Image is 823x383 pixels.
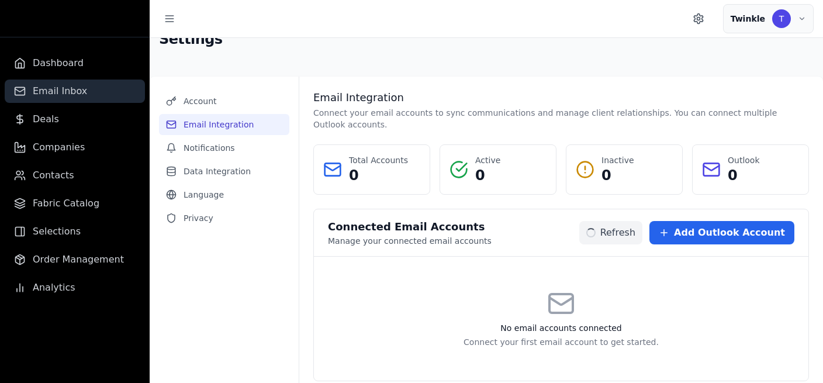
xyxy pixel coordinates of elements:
[313,107,809,130] p: Connect your email accounts to sync communications and manage client relationships. You can conne...
[723,4,814,33] button: Account menu
[349,154,408,166] p: Total Accounts
[328,322,794,334] h3: No email accounts connected
[159,8,180,29] button: Toggle sidebar
[5,108,145,131] a: Deals
[328,235,492,247] p: Manage your connected email accounts
[33,112,59,126] span: Deals
[159,30,223,49] h1: Settings
[159,208,289,229] button: Privacy
[33,225,81,239] span: Selections
[159,161,289,182] button: Data Integration
[328,336,794,348] p: Connect your first email account to get started.
[349,166,408,185] p: 0
[688,8,709,29] button: Settings
[674,226,785,240] span: Add Outlook Account
[313,91,809,105] h3: Email Integration
[5,136,145,159] a: Companies
[728,154,760,166] p: Outlook
[33,168,74,182] span: Contacts
[159,114,289,135] button: Email Integration
[159,91,289,112] button: Account
[649,221,794,244] button: Add Outlook Account
[772,9,791,28] div: T
[5,164,145,187] a: Contacts
[5,276,145,299] a: Analytics
[5,80,145,103] a: Email Inbox
[159,137,289,158] button: Notifications
[5,192,145,215] a: Fabric Catalog
[33,56,84,70] span: Dashboard
[33,196,99,211] span: Fabric Catalog
[579,221,642,244] button: Refresh
[5,220,145,243] a: Selections
[33,84,87,98] span: Email Inbox
[33,281,75,295] span: Analytics
[600,226,635,240] span: Refresh
[33,253,124,267] span: Order Management
[328,219,492,235] h3: Connected Email Accounts
[475,166,500,185] p: 0
[159,184,289,205] button: Language
[731,13,765,25] div: Twinkle
[728,166,760,185] p: 0
[33,140,85,154] span: Companies
[601,154,634,166] p: Inactive
[5,51,145,75] a: Dashboard
[5,248,145,271] a: Order Management
[601,166,634,185] p: 0
[475,154,500,166] p: Active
